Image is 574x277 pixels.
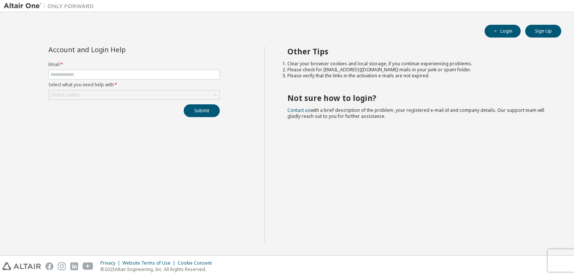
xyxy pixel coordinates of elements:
div: Privacy [100,260,122,266]
img: Altair One [4,2,98,10]
h2: Other Tips [287,47,548,56]
img: altair_logo.svg [2,262,41,270]
button: Sign Up [525,25,561,38]
li: Please check for [EMAIL_ADDRESS][DOMAIN_NAME] mails in your junk or spam folder. [287,67,548,73]
label: Select what you need help with [48,82,220,88]
img: youtube.svg [83,262,94,270]
img: facebook.svg [45,262,53,270]
button: Login [485,25,521,38]
a: Contact us [287,107,310,113]
img: linkedin.svg [70,262,78,270]
div: Account and Login Help [48,47,186,53]
span: with a brief description of the problem, your registered e-mail id and company details. Our suppo... [287,107,544,119]
p: © 2025 Altair Engineering, Inc. All Rights Reserved. [100,266,216,272]
img: instagram.svg [58,262,66,270]
div: Click to select [50,92,80,98]
button: Submit [184,104,220,117]
div: Click to select [49,90,219,99]
div: Cookie Consent [178,260,216,266]
label: Email [48,62,220,68]
li: Clear your browser cookies and local storage, if you continue experiencing problems. [287,61,548,67]
li: Please verify that the links in the activation e-mails are not expired. [287,73,548,79]
h2: Not sure how to login? [287,93,548,103]
div: Website Terms of Use [122,260,178,266]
